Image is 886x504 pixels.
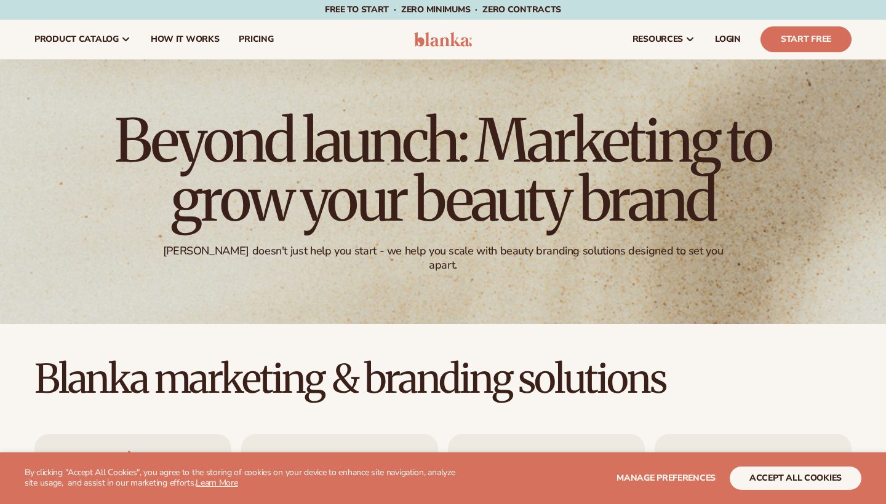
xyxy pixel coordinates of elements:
p: By clicking "Accept All Cookies", you agree to the storing of cookies on your device to enhance s... [25,468,463,489]
span: Free to start · ZERO minimums · ZERO contracts [325,4,561,15]
a: pricing [229,20,283,59]
span: LOGIN [715,34,741,44]
span: How It Works [151,34,220,44]
button: Manage preferences [617,467,716,490]
h1: Beyond launch: Marketing to grow your beauty brand [105,111,781,229]
a: resources [623,20,705,59]
a: Start Free [760,26,852,52]
a: product catalog [25,20,141,59]
span: resources [633,34,683,44]
span: pricing [239,34,273,44]
button: accept all cookies [730,467,861,490]
span: Manage preferences [617,472,716,484]
img: logo [414,32,473,47]
a: Learn More [196,477,237,489]
a: How It Works [141,20,229,59]
span: product catalog [34,34,119,44]
a: LOGIN [705,20,751,59]
div: [PERSON_NAME] doesn't just help you start - we help you scale with beauty branding solutions desi... [154,244,732,273]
